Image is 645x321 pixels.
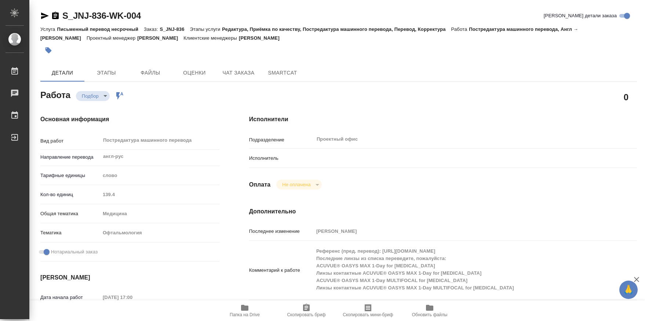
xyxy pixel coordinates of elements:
p: Этапы услуги [190,26,222,32]
p: Редактура, Приёмка по качеству, Постредактура машинного перевода, Перевод, Корректура [222,26,451,32]
a: S_JNJ-836-WK-004 [62,11,141,21]
p: [PERSON_NAME] [239,35,285,41]
p: Тематика [40,229,100,237]
button: Скопировать бриф [276,300,337,321]
p: Исполнитель [249,155,314,162]
button: Не оплачена [280,181,313,188]
button: Добавить тэг [40,42,57,58]
button: Скопировать мини-бриф [337,300,399,321]
p: Подразделение [249,136,314,144]
div: Медицина [100,208,220,220]
p: Заказ: [144,26,160,32]
input: Пустое поле [100,292,164,303]
span: Нотариальный заказ [51,248,98,256]
span: Чат заказа [221,68,256,77]
p: Направление перевода [40,154,100,161]
p: Дата начала работ [40,294,100,301]
p: Общая тематика [40,210,100,217]
span: Скопировать мини-бриф [343,312,393,317]
p: [PERSON_NAME] [137,35,183,41]
p: S_JNJ-836 [160,26,190,32]
span: Детали [45,68,80,77]
h4: [PERSON_NAME] [40,273,220,282]
p: Письменный перевод несрочный [57,26,144,32]
p: Последнее изменение [249,228,314,235]
p: Комментарий к работе [249,267,314,274]
span: Оценки [177,68,212,77]
span: Этапы [89,68,124,77]
button: Подбор [80,93,101,99]
input: Пустое поле [314,226,605,237]
h4: Основная информация [40,115,220,124]
p: Клиентские менеджеры [183,35,239,41]
div: слово [100,169,220,182]
button: Скопировать ссылку [51,11,60,20]
p: Тарифные единицы [40,172,100,179]
span: SmartCat [265,68,300,77]
span: 🙏 [622,282,635,297]
div: Подбор [276,180,321,190]
p: Кол-во единиц [40,191,100,198]
span: Обновить файлы [412,312,448,317]
h4: Оплата [249,180,271,189]
p: Проектный менеджер [87,35,137,41]
span: Скопировать бриф [287,312,325,317]
p: Вид работ [40,137,100,145]
h4: Исполнители [249,115,637,124]
textarea: Референс (пред. перевод): [URL][DOMAIN_NAME] Последние линзы из списка переведите, пожалуйста: AC... [314,245,605,294]
div: Офтальмология [100,227,220,239]
span: [PERSON_NAME] детали заказа [544,12,617,19]
input: Пустое поле [100,189,220,200]
p: Работа [451,26,469,32]
span: Папка на Drive [230,312,260,317]
h2: 0 [624,91,628,103]
button: 🙏 [619,281,638,299]
div: Подбор [76,91,110,101]
span: Файлы [133,68,168,77]
h2: Работа [40,88,70,101]
p: Услуга [40,26,57,32]
button: Обновить файлы [399,300,460,321]
h4: Дополнительно [249,207,637,216]
button: Папка на Drive [214,300,276,321]
button: Скопировать ссылку для ЯМессенджера [40,11,49,20]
